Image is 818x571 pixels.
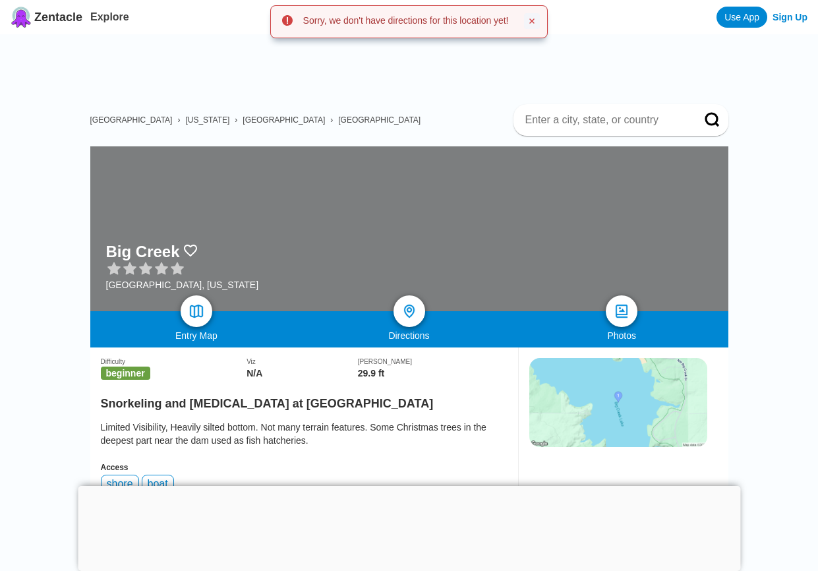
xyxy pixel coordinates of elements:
div: Access [101,463,508,472]
span: beginner [101,367,150,380]
img: map [189,303,204,319]
div: boat [142,475,174,493]
img: Zentacle logo [11,7,32,28]
div: [GEOGRAPHIC_DATA], [US_STATE] [106,280,259,290]
div: Entry Map [90,330,303,341]
div: Photos [515,330,728,341]
div: Directions [303,330,515,341]
span: › [177,115,180,125]
img: directions [401,303,417,319]
h4: Sorry, we don't have directions for this location yet! [303,16,509,25]
div: Viz [247,358,358,365]
div: Difficulty [101,358,247,365]
div: shore [101,475,139,493]
span: › [235,115,237,125]
div: N/A [247,368,358,378]
div: 29.9 ft [358,368,508,378]
img: photos [614,303,629,319]
div: [PERSON_NAME] [358,358,508,365]
span: Zentacle [34,11,82,24]
a: Explore [90,11,129,22]
a: [US_STATE] [185,115,229,125]
div: Limited Visibility, Heavily silted bottom. Not many terrain features. Some Christmas trees in the... [101,421,508,447]
h2: Snorkeling and [MEDICAL_DATA] at [GEOGRAPHIC_DATA] [101,389,508,411]
a: [GEOGRAPHIC_DATA] [338,115,421,125]
iframe: Advertisement [78,486,740,568]
a: Sign Up [773,12,807,22]
a: [GEOGRAPHIC_DATA] [90,115,173,125]
a: [GEOGRAPHIC_DATA] [243,115,325,125]
input: Enter a city, state, or country [524,113,686,127]
a: map [181,295,212,327]
span: › [330,115,333,125]
a: Zentacle logoZentacle [11,7,82,28]
h1: Big Creek [106,243,180,261]
img: staticmap [529,358,707,447]
a: Use App [716,7,767,28]
a: photos [606,295,637,327]
iframe: Advertisement [101,34,728,94]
